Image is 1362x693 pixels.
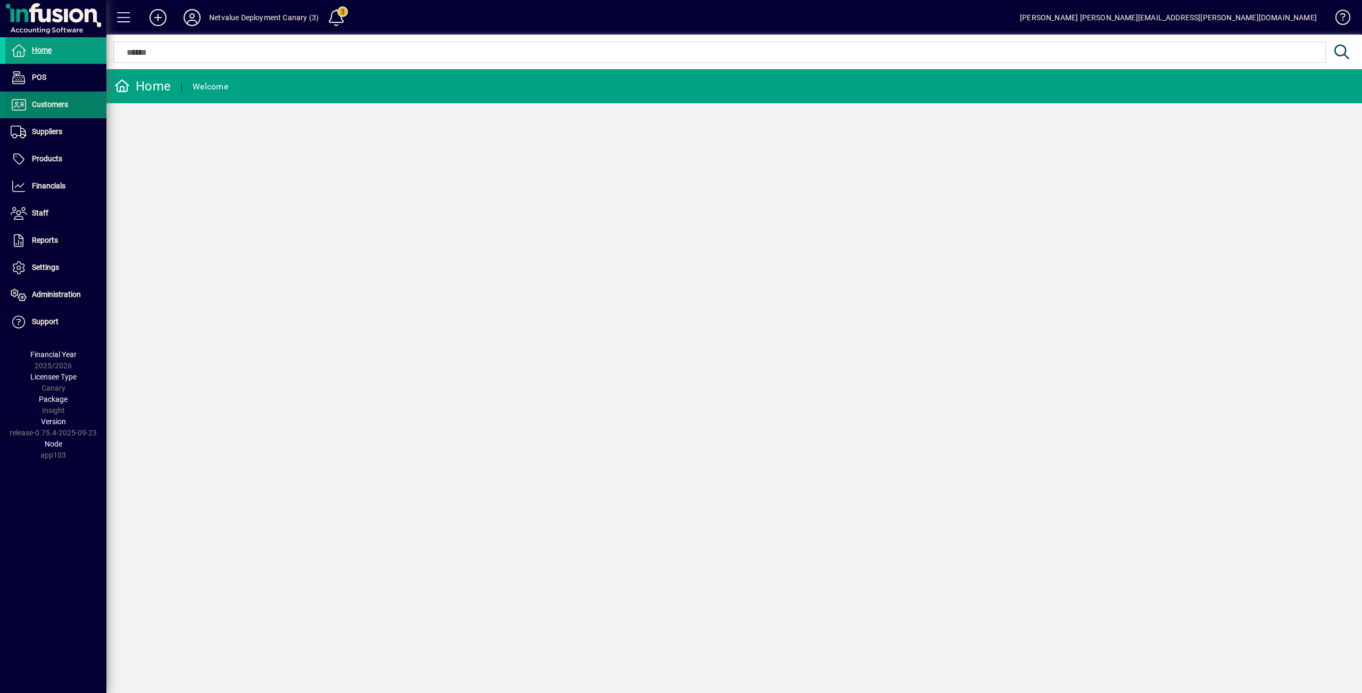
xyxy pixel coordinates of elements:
[32,46,52,54] span: Home
[30,350,77,359] span: Financial Year
[5,64,106,91] a: POS
[1020,9,1317,26] div: [PERSON_NAME] [PERSON_NAME][EMAIL_ADDRESS][PERSON_NAME][DOMAIN_NAME]
[45,440,62,448] span: Node
[32,263,59,271] span: Settings
[30,373,77,381] span: Licensee Type
[32,317,59,326] span: Support
[141,8,175,27] button: Add
[1327,2,1349,37] a: Knowledge Base
[32,209,48,217] span: Staff
[5,227,106,254] a: Reports
[5,92,106,118] a: Customers
[5,146,106,172] a: Products
[175,8,209,27] button: Profile
[5,200,106,227] a: Staff
[209,9,319,26] div: Netvalue Deployment Canary (3)
[5,254,106,281] a: Settings
[32,154,62,163] span: Products
[32,236,58,244] span: Reports
[39,395,68,403] span: Package
[193,78,228,95] div: Welcome
[32,181,65,190] span: Financials
[41,417,66,426] span: Version
[5,309,106,335] a: Support
[32,100,68,109] span: Customers
[114,78,171,95] div: Home
[32,127,62,136] span: Suppliers
[5,119,106,145] a: Suppliers
[32,290,81,299] span: Administration
[5,282,106,308] a: Administration
[5,173,106,200] a: Financials
[32,73,46,81] span: POS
